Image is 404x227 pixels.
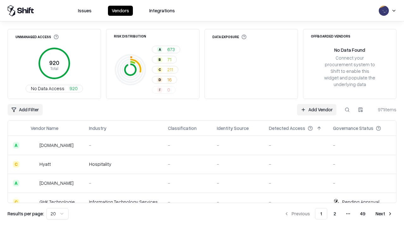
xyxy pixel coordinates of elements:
[168,125,197,131] div: Classification
[269,125,305,131] div: Detected Access
[89,180,158,186] div: -
[69,85,78,92] span: 920
[334,47,365,53] div: No Data Found
[355,208,371,219] button: 49
[217,180,259,186] div: -
[167,46,175,53] span: 673
[342,199,379,205] div: Pending Approval
[333,125,373,131] div: Governance Status
[168,142,207,148] div: -
[333,161,391,167] div: -
[39,180,74,186] div: [DOMAIN_NAME]
[333,142,391,148] div: -
[31,125,58,131] div: Vendor Name
[13,199,19,205] div: C
[39,161,51,167] div: Hyatt
[168,161,207,167] div: -
[315,208,327,219] button: 1
[8,104,43,115] button: Add Filter
[212,34,247,39] div: Data Exposure
[217,125,249,131] div: Identity Source
[157,57,162,62] div: B
[152,66,178,73] button: C211
[13,142,19,148] div: A
[74,6,95,16] button: Issues
[31,142,37,148] img: intrado.com
[50,66,58,71] tspan: Total
[311,34,350,38] div: Offboarded Vendors
[333,180,391,186] div: -
[39,199,79,205] div: GHK Technologies Inc.
[89,125,106,131] div: Industry
[217,142,259,148] div: -
[31,180,37,186] img: primesec.co.il
[152,76,177,84] button: D16
[167,66,173,73] span: 211
[157,67,162,72] div: C
[31,199,37,205] img: GHK Technologies Inc.
[217,161,259,167] div: -
[269,142,323,148] div: -
[167,56,171,63] span: 71
[269,199,323,205] div: -
[13,180,19,186] div: A
[39,142,74,148] div: [DOMAIN_NAME]
[152,56,177,63] button: B71
[13,161,19,167] div: C
[146,6,179,16] button: Integrations
[324,55,376,88] div: Connect your procurement system to Shift to enable this widget and populate the underlying data
[157,47,162,52] div: A
[108,6,133,16] button: Vendors
[31,161,37,167] img: Hyatt
[167,76,172,83] span: 16
[15,34,59,39] div: Unmanaged Access
[168,199,207,205] div: -
[157,77,162,82] div: D
[89,142,158,148] div: -
[329,208,341,219] button: 2
[152,46,180,53] button: A673
[297,104,336,115] a: Add Vendor
[114,34,146,38] div: Risk Distribution
[269,180,323,186] div: -
[280,208,396,219] nav: pagination
[372,208,396,219] button: Next
[89,161,158,167] div: Hospitality
[8,210,44,217] p: Results per page:
[217,199,259,205] div: -
[31,85,64,92] span: No Data Access
[26,85,83,92] button: No Data Access920
[49,59,59,66] tspan: 920
[89,199,158,205] div: Information Technology Services
[168,180,207,186] div: -
[269,161,323,167] div: -
[371,106,396,113] div: 971 items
